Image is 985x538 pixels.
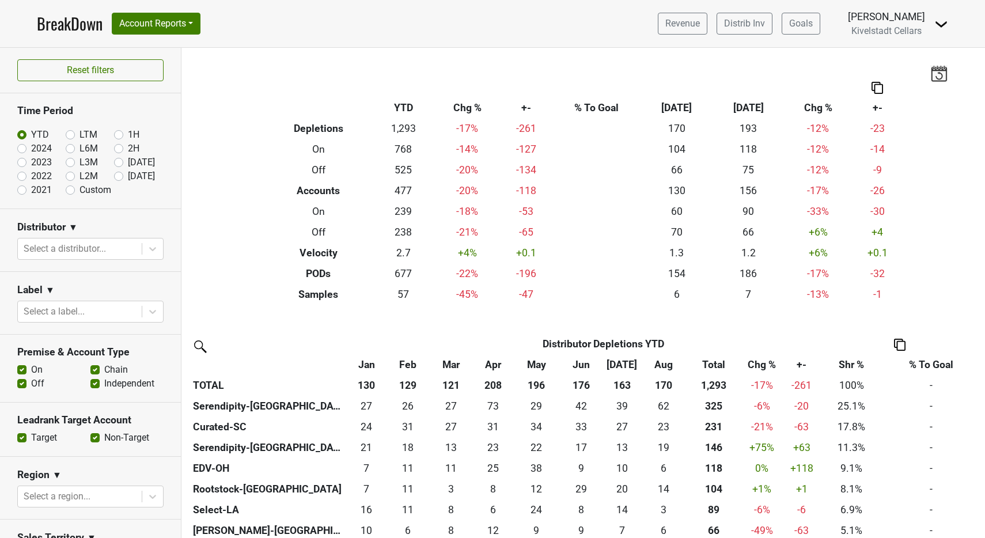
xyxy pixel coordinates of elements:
td: 118 [713,139,785,160]
th: % To Goal [552,97,641,118]
span: Kivelstadt Cellars [851,25,922,36]
td: 23.16 [473,437,513,458]
div: 31 [476,419,510,434]
td: 57 [373,284,434,305]
td: +75 % [741,437,783,458]
div: 38 [516,461,557,476]
label: Off [31,377,44,391]
th: Select-LA [190,499,346,520]
td: 8.083 [560,499,603,520]
td: 24.415 [513,499,560,520]
label: 2024 [31,142,52,156]
th: Distributor Depletions YTD [388,334,820,354]
th: 104.331 [686,479,740,499]
td: 477 [373,180,434,201]
label: L6M [79,142,98,156]
th: EDV-OH [190,458,346,479]
div: 104 [689,482,738,497]
label: Non-Target [104,431,149,445]
label: 2022 [31,169,52,183]
th: 324.650 [686,396,740,416]
td: -12 % [785,160,852,180]
img: filter [190,336,209,355]
td: 1.2 [713,243,785,263]
td: 37.833 [513,458,560,479]
td: 21.74 [513,437,560,458]
div: 34 [516,419,557,434]
div: 8 [476,482,510,497]
td: 8 [429,499,473,520]
td: 26.751 [429,416,473,437]
td: 7.166 [346,479,388,499]
td: 26.74 [346,396,388,416]
td: 5.916 [641,458,686,479]
td: 26.08 [388,396,429,416]
div: 6 [644,461,684,476]
td: 0 % [741,458,783,479]
td: 10.249 [603,458,642,479]
div: 23 [476,440,510,455]
td: +1 % [741,479,783,499]
th: Curated-SC [190,416,346,437]
td: -6 % [741,396,783,416]
th: 176 [560,375,603,396]
div: 11 [390,502,426,517]
div: 8 [563,502,600,517]
td: 39 [603,396,642,416]
td: 11.3% [820,437,883,458]
td: -26 [852,180,903,201]
div: 23 [644,419,684,434]
img: last_updated_date [930,65,948,81]
div: 29 [516,399,557,414]
div: 146 [689,440,738,455]
h3: Region [17,469,50,481]
td: -65 [501,222,552,243]
td: -14 [852,139,903,160]
td: 677 [373,263,434,284]
div: 325 [689,399,738,414]
td: - [884,416,979,437]
td: +4 % [434,243,501,263]
td: - [884,375,979,396]
td: 11.166 [429,458,473,479]
td: 238 [373,222,434,243]
th: Chg % [434,97,501,118]
label: 1H [128,128,139,142]
td: 104 [641,139,713,160]
th: On [264,201,373,222]
div: 31 [390,419,426,434]
td: 2.5 [641,499,686,520]
td: -118 [501,180,552,201]
td: +4 [852,222,903,243]
div: 14 [644,482,684,497]
td: 170 [641,118,713,139]
td: 29.25 [560,479,603,499]
td: 13.32 [429,437,473,458]
td: 7 [713,284,785,305]
div: 27 [605,419,639,434]
label: YTD [31,128,49,142]
div: 231 [689,419,738,434]
label: Chain [104,363,128,377]
th: &nbsp;: activate to sort column ascending [190,354,346,375]
th: 196 [513,375,560,396]
div: 73 [476,399,510,414]
td: - [884,458,979,479]
th: Jan: activate to sort column ascending [346,354,388,375]
th: Chg %: activate to sort column ascending [741,354,783,375]
div: 20 [605,482,639,497]
div: 16 [348,502,385,517]
td: -18 % [434,201,501,222]
th: 163 [603,375,642,396]
td: +0.1 [852,243,903,263]
div: 12 [516,482,557,497]
button: Reset filters [17,59,164,81]
th: Chg % [785,97,852,118]
div: 27 [431,399,470,414]
td: 42.17 [560,396,603,416]
div: 29 [563,482,600,497]
td: 72.58 [473,396,513,416]
td: -12 % [785,118,852,139]
div: 3 [644,502,684,517]
div: 11 [390,461,426,476]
